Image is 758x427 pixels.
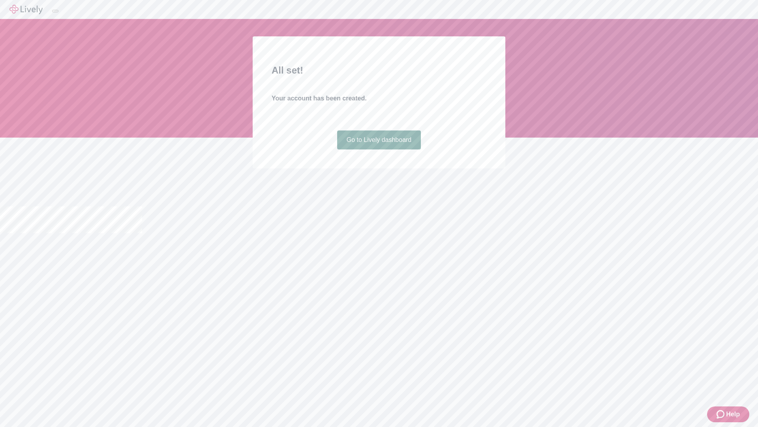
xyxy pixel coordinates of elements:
[707,406,749,422] button: Zendesk support iconHelp
[272,63,486,77] h2: All set!
[272,94,486,103] h4: Your account has been created.
[337,130,421,149] a: Go to Lively dashboard
[726,410,740,419] span: Help
[717,410,726,419] svg: Zendesk support icon
[52,10,58,12] button: Log out
[9,5,43,14] img: Lively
